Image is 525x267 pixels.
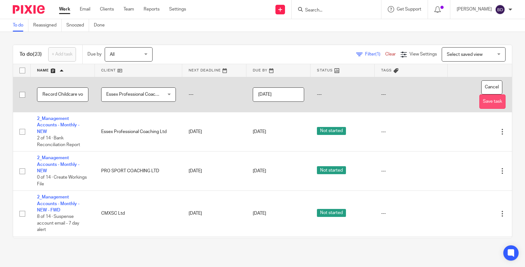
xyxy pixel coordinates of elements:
[37,116,79,134] a: 2_Management Accounts - Monthly - NEW
[479,94,506,109] button: Save task
[169,6,186,12] a: Settings
[447,52,483,57] span: Select saved view
[375,52,380,56] span: (1)
[317,209,346,217] span: Not started
[87,51,101,57] p: Due by
[37,214,79,232] span: 8 of 14 · Suspense account email - 7 day alert
[124,6,134,12] a: Team
[409,52,437,56] span: View Settings
[365,52,385,56] span: Filter
[37,87,88,102] input: Task name
[95,112,182,152] td: Essex Professional Coaching Ltd
[385,52,396,56] a: Clear
[95,152,182,191] td: PRO SPORT COACHING LTD
[253,169,266,173] span: [DATE]
[48,47,76,62] a: + Add task
[144,6,160,12] a: Reports
[481,80,502,95] button: Cancel
[33,52,42,57] span: (23)
[100,6,114,12] a: Clients
[182,77,246,112] td: ---
[66,19,89,32] a: Snoozed
[381,210,441,217] div: ---
[311,77,375,112] td: ---
[37,156,79,173] a: 2_Management Accounts - Monthly - NEW
[13,5,45,14] img: Pixie
[13,19,28,32] a: To do
[37,136,80,147] span: 2 of 14 · Bank Reconciliation Report
[381,129,441,135] div: ---
[37,195,79,212] a: 2_Management Accounts - Monthly - NEW - FWD
[495,4,505,15] img: svg%3E
[253,87,304,102] input: Use the arrow keys to pick a date
[182,152,246,191] td: [DATE]
[397,7,421,11] span: Get Support
[317,166,346,174] span: Not started
[381,69,392,72] span: Tags
[253,211,266,216] span: [DATE]
[19,51,42,58] h1: To do
[457,6,492,12] p: [PERSON_NAME]
[182,112,246,152] td: [DATE]
[304,8,362,13] input: Search
[37,175,87,186] span: 0 of 14 · Create Workings File
[317,127,346,135] span: Not started
[375,77,448,112] td: ---
[33,19,62,32] a: Reassigned
[94,19,109,32] a: Done
[80,6,90,12] a: Email
[381,168,441,174] div: ---
[253,130,266,134] span: [DATE]
[59,6,70,12] a: Work
[106,92,172,97] span: Essex Professional Coaching Ltd
[95,191,182,237] td: CMXSC Ltd
[182,191,246,237] td: [DATE]
[110,52,115,57] span: All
